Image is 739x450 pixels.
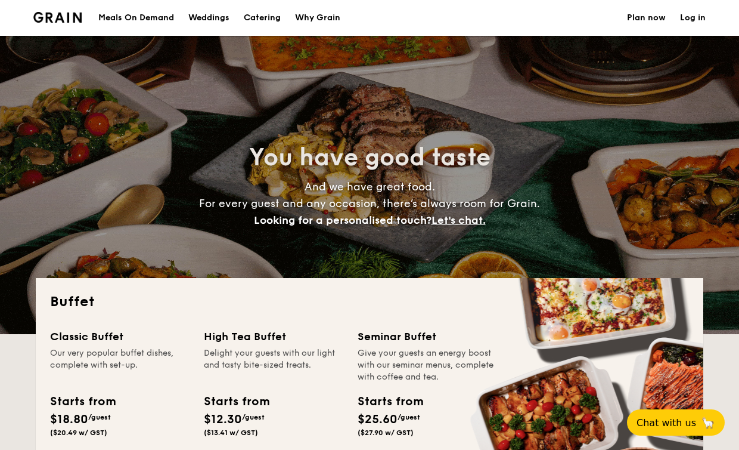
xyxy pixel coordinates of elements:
[254,214,431,227] span: Looking for a personalised touch?
[33,12,82,23] a: Logotype
[398,413,420,421] span: /guest
[636,417,696,429] span: Chat with us
[701,416,715,430] span: 🦙
[358,328,497,345] div: Seminar Buffet
[50,393,115,411] div: Starts from
[204,347,343,383] div: Delight your guests with our light and tasty bite-sized treats.
[204,328,343,345] div: High Tea Buffet
[199,180,540,227] span: And we have great food. For every guest and any occasion, there’s always room for Grain.
[242,413,265,421] span: /guest
[358,429,414,437] span: ($27.90 w/ GST)
[204,412,242,427] span: $12.30
[50,429,107,437] span: ($20.49 w/ GST)
[358,347,497,383] div: Give your guests an energy boost with our seminar menus, complete with coffee and tea.
[50,347,190,383] div: Our very popular buffet dishes, complete with set-up.
[358,393,423,411] div: Starts from
[33,12,82,23] img: Grain
[204,429,258,437] span: ($13.41 w/ GST)
[358,412,398,427] span: $25.60
[627,409,725,436] button: Chat with us🦙
[50,292,689,312] h2: Buffet
[88,413,111,421] span: /guest
[431,214,486,227] span: Let's chat.
[50,328,190,345] div: Classic Buffet
[50,412,88,427] span: $18.80
[204,393,269,411] div: Starts from
[249,143,490,172] span: You have good taste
